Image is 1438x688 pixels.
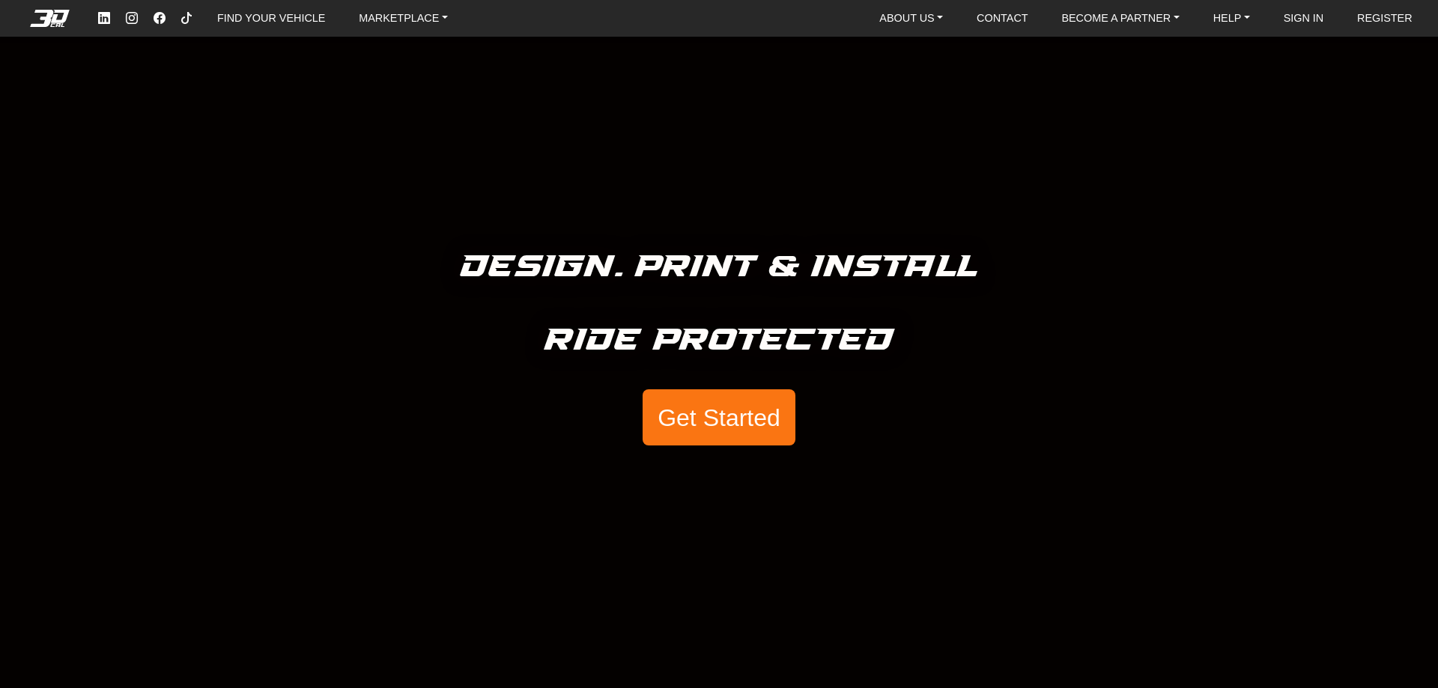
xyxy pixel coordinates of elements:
[544,316,894,365] h5: Ride Protected
[643,389,795,446] button: Get Started
[1055,7,1185,30] a: BECOME A PARTNER
[211,7,331,30] a: FIND YOUR VEHICLE
[1278,7,1330,30] a: SIGN IN
[873,7,949,30] a: ABOUT US
[353,7,454,30] a: MARKETPLACE
[461,243,978,292] h5: Design. Print & Install
[1207,7,1256,30] a: HELP
[971,7,1034,30] a: CONTACT
[1351,7,1419,30] a: REGISTER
